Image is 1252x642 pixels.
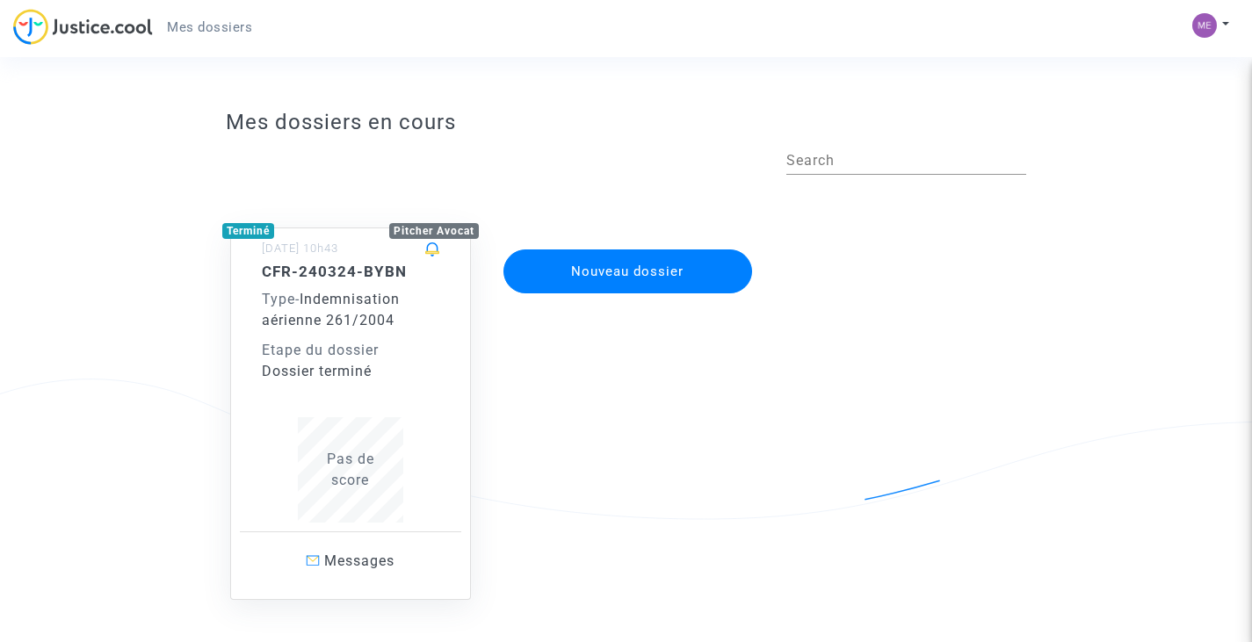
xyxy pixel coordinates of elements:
[262,291,295,307] span: Type
[13,9,153,45] img: jc-logo.svg
[213,192,488,600] a: TerminéPitcher Avocat[DATE] 10h43CFR-240324-BYBNType-Indemnisation aérienne 261/2004Etape du doss...
[262,361,439,382] div: Dossier terminé
[262,263,439,280] h5: CFR-240324-BYBN
[167,19,252,35] span: Mes dossiers
[324,552,394,569] span: Messages
[262,291,300,307] span: -
[1192,13,1217,38] img: 0e6babf2e59a3a76acd5968722141fc2
[262,291,400,328] span: Indemnisation aérienne 261/2004
[327,451,374,488] span: Pas de score
[502,238,755,255] a: Nouveau dossier
[389,223,479,239] div: Pitcher Avocat
[222,223,274,239] div: Terminé
[226,110,1026,135] h3: Mes dossiers en cours
[262,242,338,255] small: [DATE] 10h43
[503,249,753,293] button: Nouveau dossier
[153,14,266,40] a: Mes dossiers
[240,531,461,590] a: Messages
[262,340,439,361] div: Etape du dossier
